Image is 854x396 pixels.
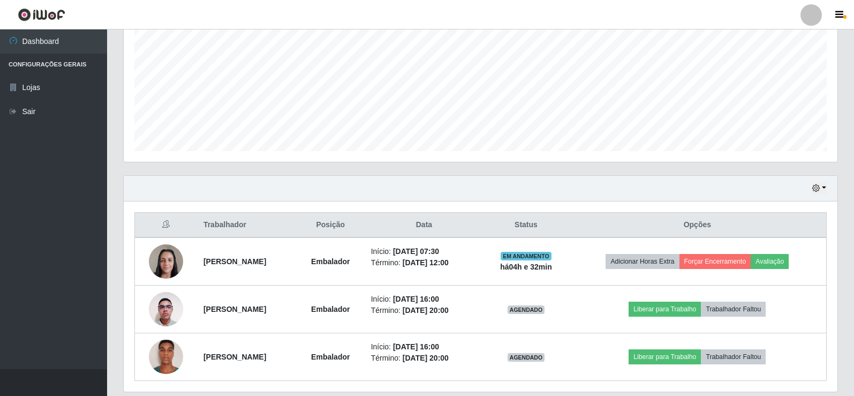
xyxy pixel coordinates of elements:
button: Liberar para Trabalho [629,302,701,317]
strong: há 04 h e 32 min [500,263,552,271]
strong: Embalador [311,305,350,313]
th: Data [365,213,484,238]
button: Forçar Encerramento [679,254,751,269]
li: Término: [371,353,478,364]
button: Liberar para Trabalho [629,349,701,364]
th: Status [483,213,568,238]
strong: Embalador [311,353,350,361]
time: [DATE] 07:30 [393,247,439,256]
button: Adicionar Horas Extra [606,254,679,269]
button: Trabalhador Faltou [701,349,766,364]
span: EM ANDAMENTO [501,252,551,260]
img: CoreUI Logo [18,8,65,21]
time: [DATE] 20:00 [403,306,449,315]
time: [DATE] 12:00 [403,258,449,267]
button: Trabalhador Faltou [701,302,766,317]
li: Término: [371,305,478,316]
strong: [PERSON_NAME] [203,305,266,313]
span: AGENDADO [508,353,545,362]
button: Avaliação [751,254,789,269]
th: Posição [297,213,365,238]
strong: [PERSON_NAME] [203,257,266,266]
time: [DATE] 20:00 [403,354,449,362]
img: 1746465298396.jpeg [149,286,183,332]
time: [DATE] 16:00 [393,342,439,351]
img: 1751767387736.jpeg [149,334,183,379]
span: AGENDADO [508,305,545,314]
li: Término: [371,257,478,268]
th: Opções [569,213,827,238]
img: 1738436502768.jpeg [149,238,183,284]
th: Trabalhador [197,213,297,238]
strong: [PERSON_NAME] [203,353,266,361]
li: Início: [371,294,478,305]
li: Início: [371,341,478,353]
time: [DATE] 16:00 [393,295,439,303]
strong: Embalador [311,257,350,266]
li: Início: [371,246,478,257]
